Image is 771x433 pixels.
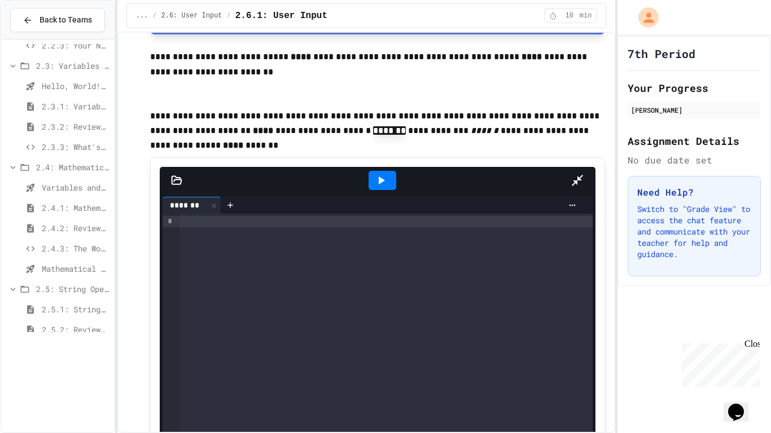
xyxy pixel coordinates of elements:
[42,222,109,234] span: 2.4.2: Review - Mathematical Operators
[42,39,109,51] span: 2.2.3: Your Name and Favorite Movie
[42,141,109,153] span: 2.3.3: What's the Type?
[40,14,92,26] span: Back to Teams
[42,202,109,214] span: 2.4.1: Mathematical Operators
[42,303,109,315] span: 2.5.1: String Operators
[628,153,761,167] div: No due date set
[5,5,78,72] div: Chat with us now!Close
[42,80,109,92] span: Hello, World! - Quiz
[628,46,695,61] h1: 7th Period
[42,242,109,254] span: 2.4.3: The World's Worst [PERSON_NAME] Market
[36,283,109,295] span: 2.5: String Operators
[36,60,109,72] span: 2.3: Variables and Data Types
[10,8,105,32] button: Back to Teams
[136,11,148,20] span: ...
[152,11,156,20] span: /
[631,105,757,115] div: [PERSON_NAME]
[36,161,109,173] span: 2.4: Mathematical Operators
[235,9,327,23] span: 2.6.1: User Input
[227,11,231,20] span: /
[677,339,760,387] iframe: chat widget
[42,100,109,112] span: 2.3.1: Variables and Data Types
[637,204,751,260] p: Switch to "Grade View" to access the chat feature and communicate with your teacher for help and ...
[42,263,109,275] span: Mathematical Operators - Quiz
[628,80,761,96] h2: Your Progress
[628,133,761,149] h2: Assignment Details
[42,324,109,335] span: 2.5.2: Review - String Operators
[724,388,760,422] iframe: chat widget
[42,121,109,132] span: 2.3.2: Review - Variables and Data Types
[560,11,579,20] span: 10
[161,11,222,20] span: 2.6: User Input
[627,5,662,30] div: My Account
[42,182,109,193] span: Variables and Data types - Quiz
[580,11,592,20] span: min
[637,185,751,199] h3: Need Help?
